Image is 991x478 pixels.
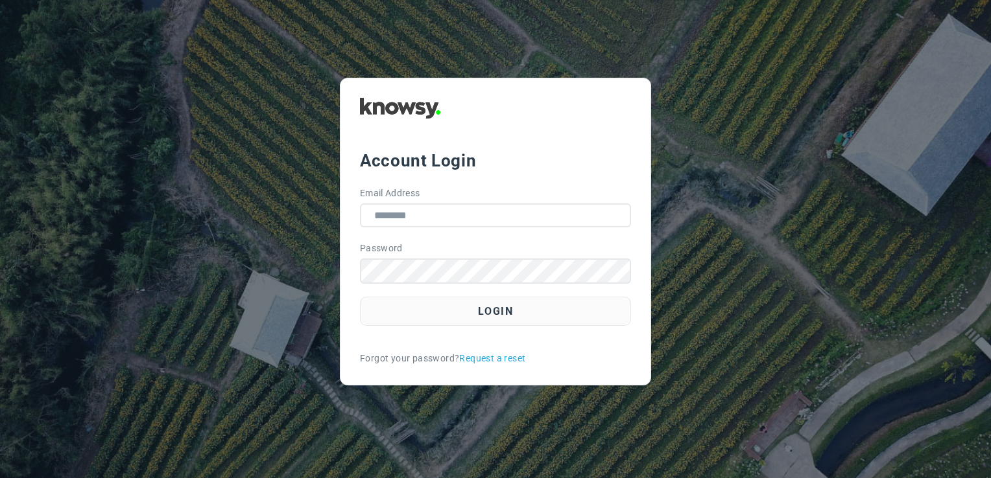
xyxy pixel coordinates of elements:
[360,242,403,255] label: Password
[459,352,525,365] a: Request a reset
[360,352,631,365] div: Forgot your password?
[360,149,631,172] div: Account Login
[360,297,631,326] button: Login
[360,187,420,200] label: Email Address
